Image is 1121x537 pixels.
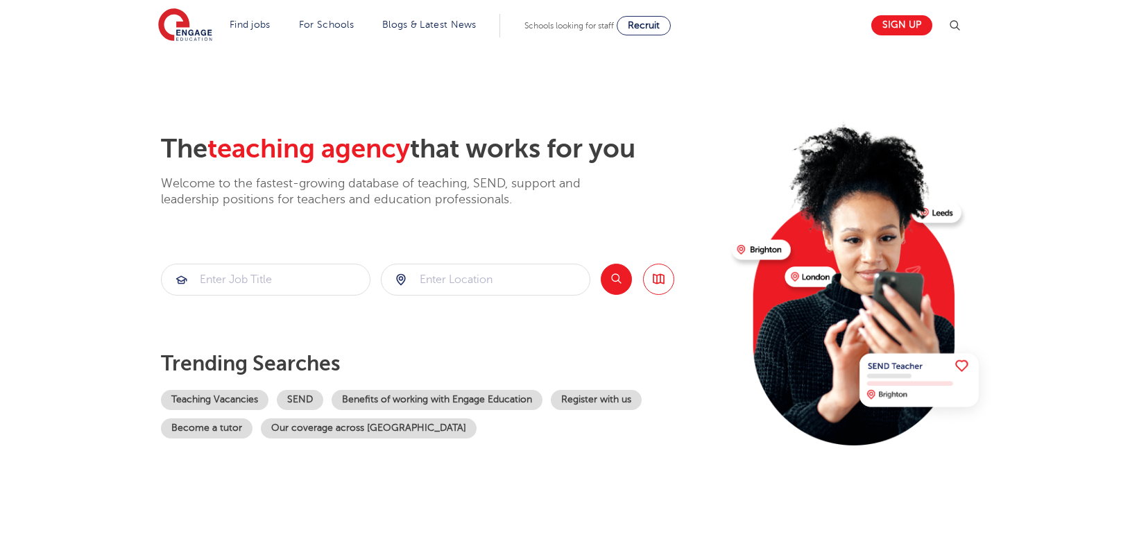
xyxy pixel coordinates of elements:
a: Recruit [617,16,671,35]
input: Submit [162,264,370,295]
p: Trending searches [161,351,721,376]
a: Become a tutor [161,418,253,438]
a: Sign up [871,15,932,35]
div: Submit [381,264,590,296]
h2: The that works for you [161,133,721,165]
a: For Schools [299,19,354,30]
a: Teaching Vacancies [161,390,268,410]
a: Blogs & Latest News [382,19,477,30]
span: Schools looking for staff [524,21,614,31]
input: Submit [382,264,590,295]
p: Welcome to the fastest-growing database of teaching, SEND, support and leadership positions for t... [161,176,619,208]
span: teaching agency [207,134,410,164]
a: Benefits of working with Engage Education [332,390,542,410]
button: Search [601,264,632,295]
div: Submit [161,264,370,296]
span: Recruit [628,20,660,31]
a: Register with us [551,390,642,410]
a: SEND [277,390,323,410]
a: Find jobs [230,19,271,30]
img: Engage Education [158,8,212,43]
a: Our coverage across [GEOGRAPHIC_DATA] [261,418,477,438]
